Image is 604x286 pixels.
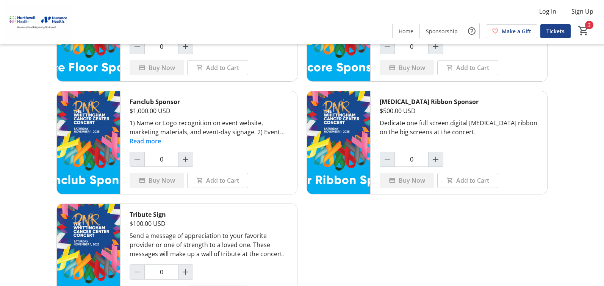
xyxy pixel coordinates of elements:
[5,3,72,41] img: Nuvance Health's Logo
[571,7,593,16] span: Sign Up
[533,5,562,17] button: Log In
[380,106,538,115] div: $500.00 USD
[399,27,413,35] span: Home
[539,7,556,16] span: Log In
[130,219,288,228] div: $100.00 USD
[380,118,538,137] div: Dedicate one full screen digital [MEDICAL_DATA] ribbon on the big screens at the concert.
[429,152,443,166] button: Increment by one
[380,97,538,106] div: [MEDICAL_DATA] Ribbon Sponsor
[577,24,590,37] button: Cart
[486,24,537,38] a: Make a Gift
[130,137,161,146] button: Read more
[130,118,288,137] div: 1) Name or Logo recognition on event website, marketing materials, and event-day signage. 2) Even...
[144,264,178,280] input: Tribute Sign Quantity
[144,39,178,54] input: Dance Floor Sponsor Quantity
[502,27,531,35] span: Make a Gift
[565,5,599,17] button: Sign Up
[393,24,419,38] a: Home
[130,106,288,115] div: $1,000.00 USD
[420,24,464,38] a: Sponsorship
[426,27,458,35] span: Sponsorship
[307,91,370,194] img: Cancer Ribbon Sponsor
[546,27,565,35] span: Tickets
[540,24,571,38] a: Tickets
[130,210,288,219] div: Tribute Sign
[464,23,479,39] button: Help
[144,152,178,167] input: Fanclub Sponsor Quantity
[394,39,429,54] input: Encore Sponsor Quantity
[57,91,120,194] img: Fanclub Sponsor
[178,265,193,279] button: Increment by one
[394,152,429,167] input: Cancer Ribbon Sponsor Quantity
[429,39,443,54] button: Increment by one
[130,231,288,258] div: Send a message of appreciation to your favorite provider or one of strength to a loved one. These...
[130,97,288,106] div: Fanclub Sponsor
[178,39,193,54] button: Increment by one
[178,152,193,166] button: Increment by one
